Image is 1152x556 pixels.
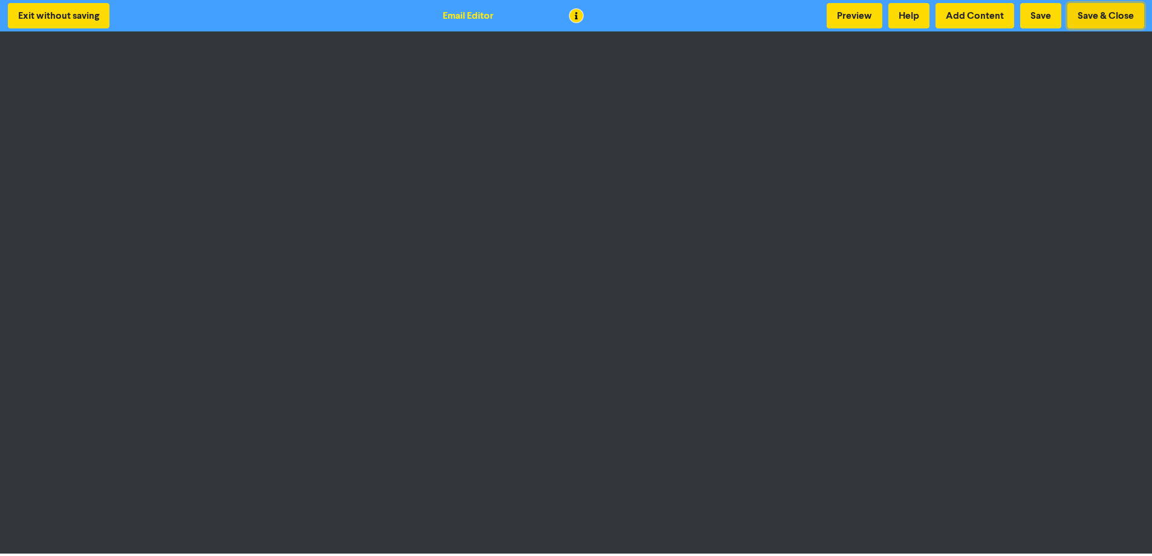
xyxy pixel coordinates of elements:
button: Help [888,3,929,28]
button: Add Content [936,3,1014,28]
div: Email Editor [443,8,493,23]
button: Preview [827,3,882,28]
button: Save [1020,3,1061,28]
button: Save & Close [1067,3,1144,28]
button: Exit without saving [8,3,109,28]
